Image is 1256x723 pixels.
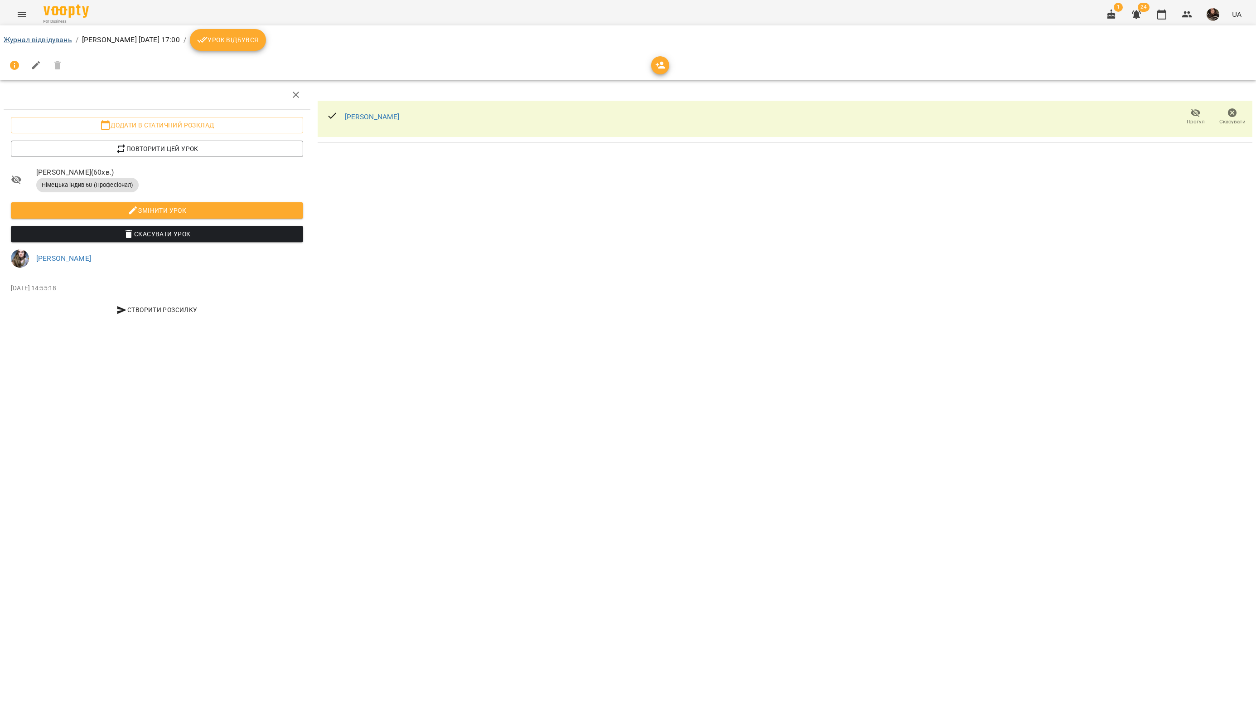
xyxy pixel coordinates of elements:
a: [PERSON_NAME] [36,254,91,263]
span: Повторити цей урок [18,143,296,154]
nav: breadcrumb [4,29,1252,51]
button: Додати в статичний розклад [11,117,303,133]
a: [PERSON_NAME] [345,112,400,121]
span: Урок відбувся [197,34,259,45]
button: Змінити урок [11,202,303,219]
span: 24 [1138,3,1150,12]
span: UA [1232,10,1242,19]
button: Створити розсилку [11,302,303,318]
button: Menu [11,4,33,25]
button: Повторити цей урок [11,141,303,157]
img: 7be168b660e33721f0c80190abb05d68.jpeg [11,249,29,268]
span: [PERSON_NAME] ( 60 хв. ) [36,167,303,178]
a: Журнал відвідувань [4,35,72,44]
span: Скасувати [1219,118,1246,126]
img: Voopty Logo [43,5,89,18]
span: Створити розсилку [14,304,300,315]
button: Скасувати Урок [11,226,303,242]
li: / [76,34,78,45]
p: [DATE] 14:55:18 [11,284,303,293]
span: For Business [43,19,89,24]
span: Додати в статичний розклад [18,120,296,131]
span: Прогул [1187,118,1205,126]
button: UA [1228,6,1245,23]
span: 1 [1114,3,1123,12]
button: Прогул [1177,104,1214,130]
span: Змінити урок [18,205,296,216]
img: 50c54b37278f070f9d74a627e50a0a9b.jpg [1207,8,1219,21]
li: / [184,34,186,45]
p: [PERSON_NAME] [DATE] 17:00 [82,34,180,45]
button: Скасувати [1214,104,1251,130]
button: Урок відбувся [190,29,266,51]
span: Скасувати Урок [18,229,296,239]
span: Німецька індив 60 (Професіонал) [36,181,139,189]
